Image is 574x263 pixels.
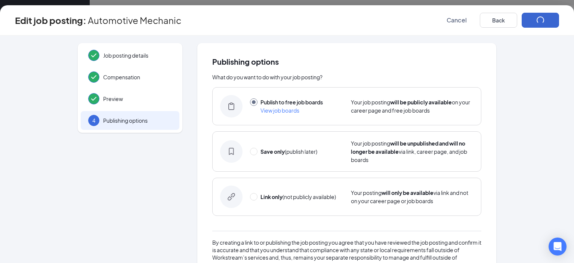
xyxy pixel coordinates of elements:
span: Publishing options [103,117,172,124]
span: Automotive Mechanic [88,16,181,24]
svg: Checkmark [89,94,98,103]
span: Job posting details [103,52,172,59]
svg: Checkmark [89,51,98,60]
strong: will be unpublished and will no longer be available [351,140,465,155]
span: 4 [92,117,95,124]
svg: BoardIcon [228,103,235,110]
span: (publish later) [260,148,317,155]
svg: LinkOnlyIcon [228,193,235,201]
svg: SaveOnlyIcon [228,148,235,155]
span: Your job posting on your career page and free job boards [351,99,470,114]
span: What do you want to do with your job posting? [212,74,323,80]
button: Back [480,13,517,28]
span: Publishing options [212,58,481,65]
span: Publish to free job boards [260,99,323,105]
span: View job boards [260,107,299,114]
strong: will be publicly available [390,99,452,105]
strong: Save only [260,148,285,155]
button: Cancel [438,13,475,28]
strong: Link only [260,193,283,200]
div: Open Intercom Messenger [549,238,567,256]
span: Cancel [447,16,467,24]
span: Compensation [103,73,172,81]
span: Preview [103,95,172,103]
span: Your job posting via link, career page, and job boards [351,140,467,163]
svg: Checkmark [89,73,98,82]
h3: Edit job posting: [15,14,86,27]
span: Your posting via link and not on your career page or job boards [351,189,468,204]
strong: will only be available [382,189,433,196]
span: (not publicly available) [260,193,336,200]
